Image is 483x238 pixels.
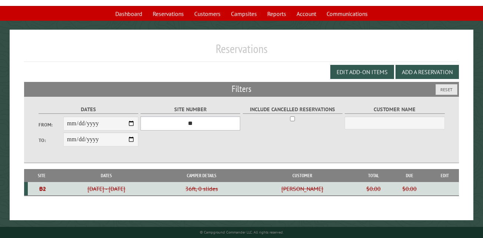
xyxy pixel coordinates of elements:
[263,7,291,21] a: Reports
[140,105,240,114] label: Site Number
[358,169,388,182] th: Total
[56,185,156,192] div: [DATE] - [DATE]
[111,7,147,21] a: Dashboard
[190,7,225,21] a: Customers
[39,121,63,128] label: From:
[24,42,459,62] h1: Reservations
[55,169,157,182] th: Dates
[157,182,246,196] td: 36ft, 0 slides
[388,169,431,182] th: Due
[246,169,358,182] th: Customer
[157,169,246,182] th: Camper Details
[243,105,343,114] label: Include Cancelled Reservations
[330,65,394,79] button: Edit Add-on Items
[358,182,388,196] td: $0.00
[388,182,431,196] td: $0.00
[200,230,284,235] small: © Campground Commander LLC. All rights reserved.
[24,82,459,96] h2: Filters
[292,7,321,21] a: Account
[28,169,55,182] th: Site
[39,105,138,114] label: Dates
[322,7,372,21] a: Communications
[226,7,261,21] a: Campsites
[31,185,54,192] div: B2
[396,65,459,79] button: Add a Reservation
[436,84,457,95] button: Reset
[39,137,63,144] label: To:
[148,7,188,21] a: Reservations
[431,169,459,182] th: Edit
[345,105,444,114] label: Customer Name
[246,182,358,196] td: [PERSON_NAME]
